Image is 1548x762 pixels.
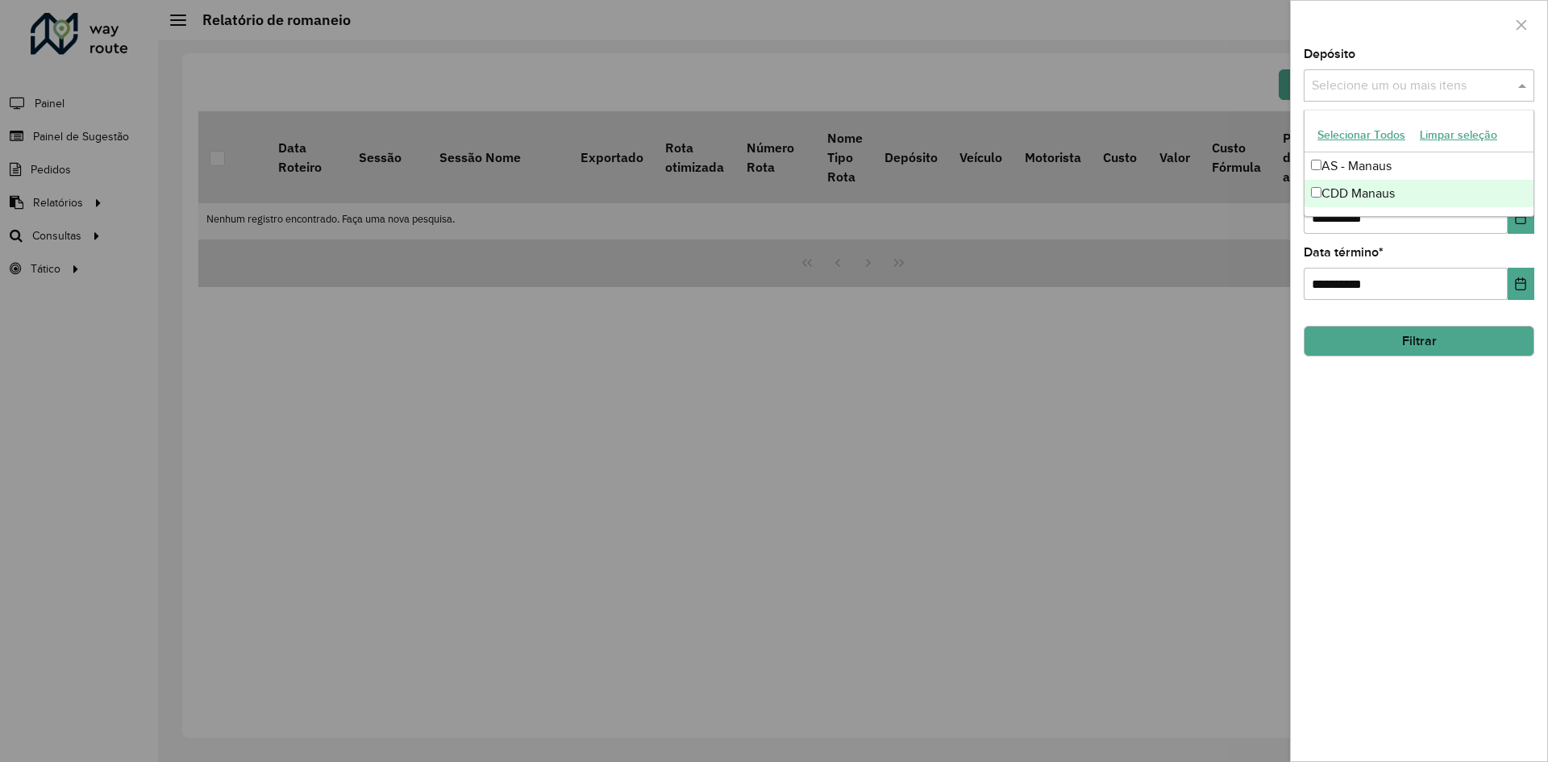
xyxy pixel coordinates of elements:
button: Filtrar [1304,326,1534,356]
button: Limpar seleção [1413,123,1504,148]
label: Depósito [1304,44,1355,64]
ng-dropdown-panel: Options list [1304,110,1534,217]
button: Selecionar Todos [1310,123,1413,148]
label: Data término [1304,243,1384,262]
button: Choose Date [1508,202,1534,234]
button: Choose Date [1508,268,1534,300]
div: AS - Manaus [1305,152,1533,180]
div: CDD Manaus [1305,180,1533,207]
